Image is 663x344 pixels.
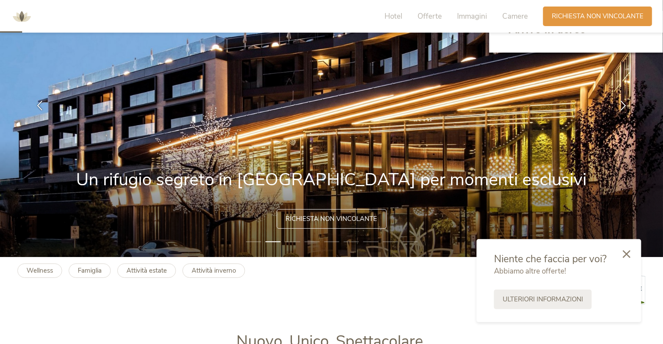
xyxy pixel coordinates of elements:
span: Niente che faccia per voi? [494,252,607,266]
img: AMONTI & LUNARIS Wellnessresort [9,3,35,30]
a: AMONTI & LUNARIS Wellnessresort [9,13,35,19]
span: Immagini [457,11,487,21]
span: Richiesta non vincolante [286,214,378,224]
span: Offerte [418,11,442,21]
b: Attività estate [126,266,167,275]
b: Wellness [27,266,53,275]
a: Attività inverno [182,264,245,278]
b: Attività inverno [192,266,236,275]
span: Hotel [385,11,402,21]
b: Famiglia [78,266,102,275]
span: Ulteriori informazioni [503,295,583,304]
a: Attività estate [117,264,176,278]
span: Camere [502,11,528,21]
a: Famiglia [69,264,111,278]
span: Abbiamo altre offerte! [494,266,566,276]
a: Ulteriori informazioni [494,290,592,309]
span: Richiesta non vincolante [552,12,643,21]
a: Wellness [17,264,62,278]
